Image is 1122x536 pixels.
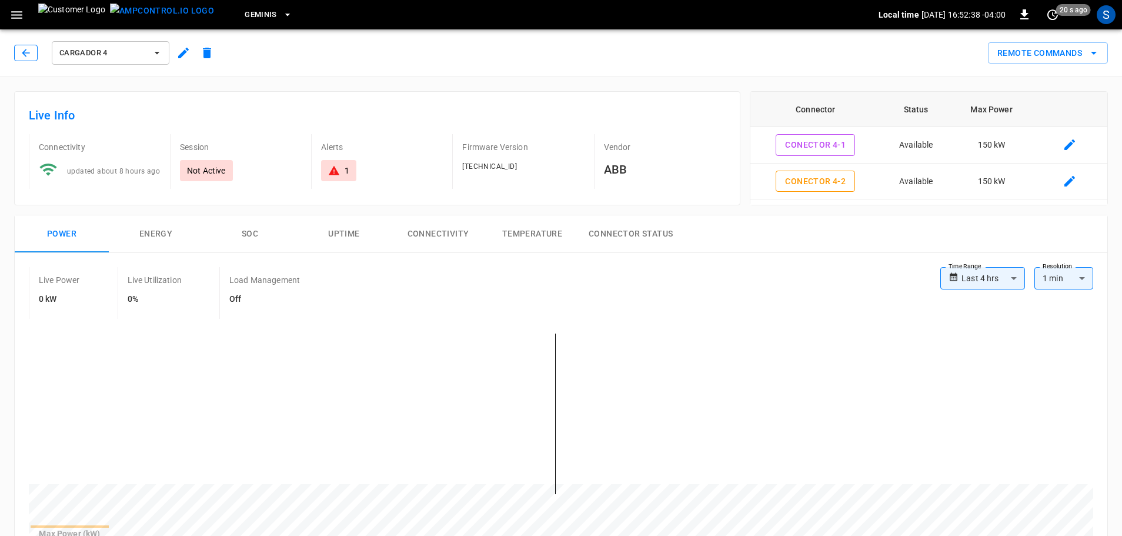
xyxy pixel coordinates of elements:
button: Temperature [485,215,579,253]
button: Connectivity [391,215,485,253]
div: remote commands options [988,42,1108,64]
button: Connector Status [579,215,682,253]
td: Available [881,164,951,200]
p: Vendor [604,141,726,153]
td: 150 kW [951,127,1032,164]
p: Session [180,141,302,153]
button: Conector 4-1 [776,134,855,156]
p: Load Management [229,274,300,286]
button: Power [15,215,109,253]
p: Firmware Version [462,141,584,153]
td: 150 kW [951,199,1032,236]
p: Live Power [39,274,80,286]
img: ampcontrol.io logo [110,4,214,18]
th: Connector [750,92,881,127]
p: Not Active [187,165,226,177]
div: Last 4 hrs [961,267,1025,289]
button: Geminis [240,4,297,26]
p: Connectivity [39,141,161,153]
h6: 0% [128,293,182,306]
h6: Off [229,293,300,306]
p: Live Utilization [128,274,182,286]
button: Uptime [297,215,391,253]
div: 1 min [1034,267,1093,289]
span: Geminis [245,8,277,22]
p: Local time [879,9,919,21]
h6: 0 kW [39,293,80,306]
button: Energy [109,215,203,253]
span: Cargador 4 [59,46,146,60]
span: [TECHNICAL_ID] [462,162,517,171]
label: Resolution [1043,262,1072,271]
button: SOC [203,215,297,253]
img: Customer Logo [38,4,105,26]
td: Available [881,127,951,164]
p: [DATE] 16:52:38 -04:00 [921,9,1006,21]
h6: Live Info [29,106,726,125]
button: Conector 4-2 [776,171,855,192]
p: Alerts [321,141,443,153]
div: profile-icon [1097,5,1116,24]
button: Cargador 4 [52,41,169,65]
th: Max Power [951,92,1032,127]
div: 1 [345,165,349,177]
span: updated about 8 hours ago [67,167,160,175]
button: set refresh interval [1043,5,1062,24]
table: connector table [750,92,1107,272]
button: Remote Commands [988,42,1108,64]
td: Finishing [881,199,951,236]
label: Time Range [949,262,981,271]
th: Status [881,92,951,127]
h6: ABB [604,160,726,179]
span: 20 s ago [1056,4,1091,16]
td: 150 kW [951,164,1032,200]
